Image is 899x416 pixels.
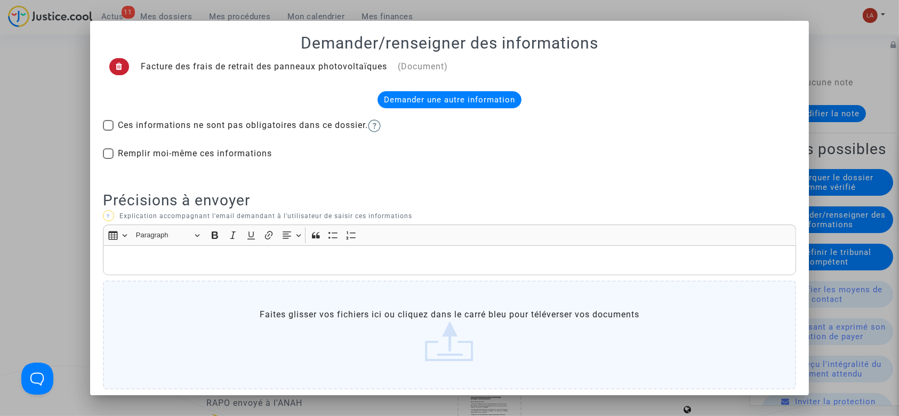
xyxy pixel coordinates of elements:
[103,210,797,223] p: Explication accompagnant l'email demandant à l'utilisateur de saisir ces informations
[136,229,191,242] span: Paragraph
[368,119,381,132] img: help.svg
[135,53,392,81] td: Facture des frais de retrait des panneaux photovoltaïques
[103,34,797,53] h1: Demander/renseigner des informations
[378,91,521,108] div: Demander une autre information
[107,213,110,219] span: ?
[392,53,453,81] td: (Document)
[103,191,797,210] h2: Précisions à envoyer
[131,227,205,244] button: Paragraph
[103,245,797,275] div: Rich Text Editor, main
[103,225,797,245] div: Editor toolbar
[118,147,272,160] span: Remplir moi-même ces informations
[118,119,381,132] span: Ces informations ne sont pas obligatoires dans ce dossier.
[21,363,53,395] iframe: Help Scout Beacon - Open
